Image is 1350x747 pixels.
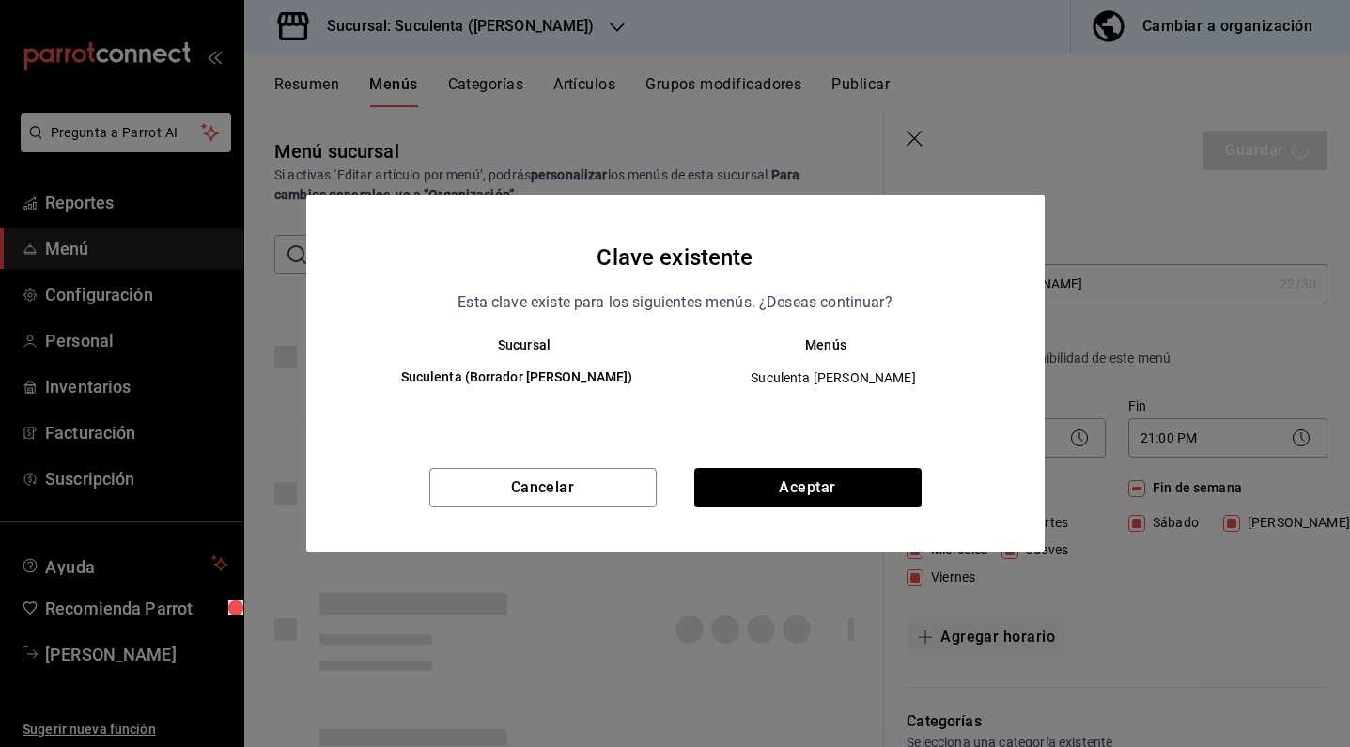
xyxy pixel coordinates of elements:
[344,337,675,352] th: Sucursal
[374,367,660,388] h6: Suculenta (Borrador [PERSON_NAME])
[694,468,922,507] button: Aceptar
[691,368,976,387] span: Suculenta [PERSON_NAME]
[597,240,753,275] h4: Clave existente
[429,468,657,507] button: Cancelar
[458,290,892,315] p: Esta clave existe para los siguientes menús. ¿Deseas continuar?
[675,337,1007,352] th: Menús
